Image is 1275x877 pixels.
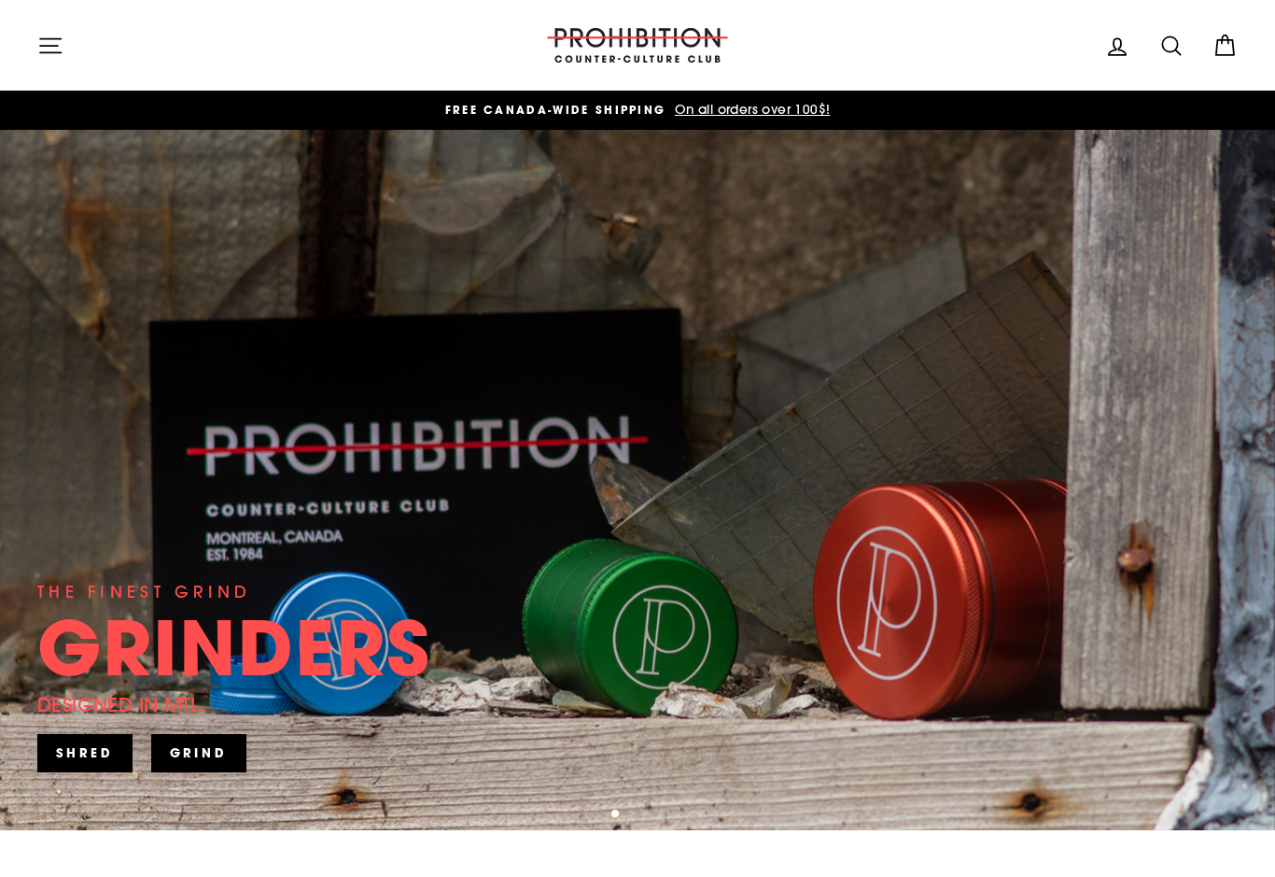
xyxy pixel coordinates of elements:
[658,811,667,820] button: 4
[643,811,652,820] button: 3
[37,734,133,771] a: SHRED
[37,579,251,605] div: THE FINEST GRIND
[670,101,831,118] span: On all orders over 100$!
[611,810,621,819] button: 1
[37,689,204,720] div: DESIGNED IN MTL.
[544,28,731,63] img: PROHIBITION COUNTER-CULTURE CLUB
[151,734,247,771] a: GRIND
[445,102,666,118] span: FREE CANADA-WIDE SHIPPING
[628,811,637,820] button: 2
[37,610,431,685] div: GRINDERS
[42,100,1233,120] a: FREE CANADA-WIDE SHIPPING On all orders over 100$!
